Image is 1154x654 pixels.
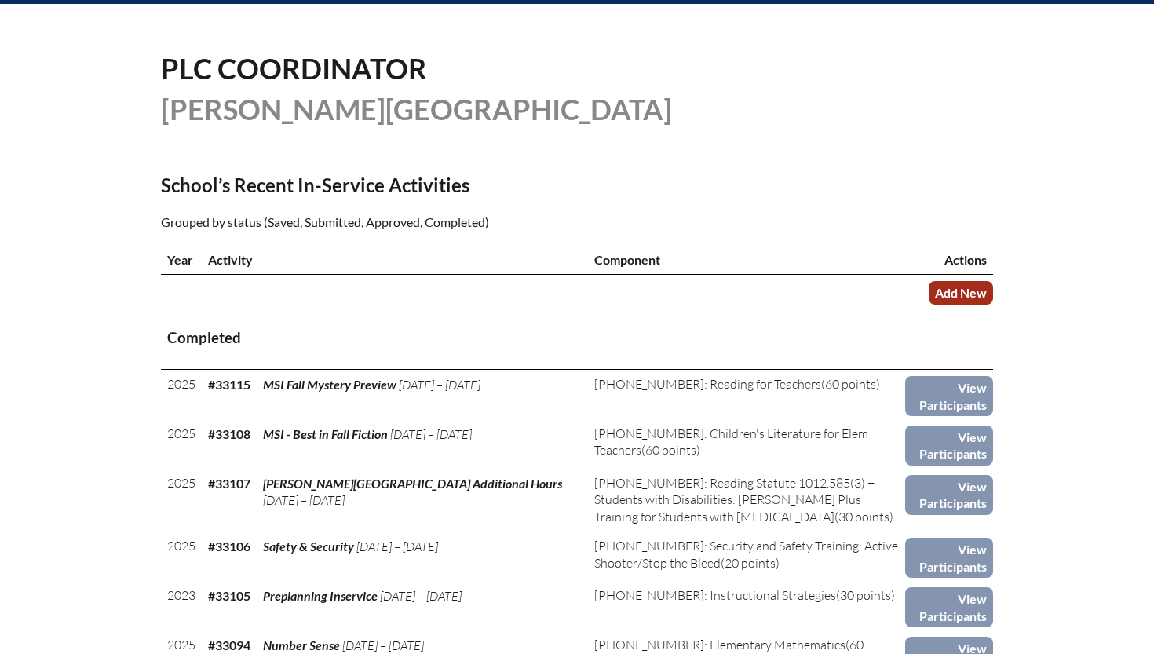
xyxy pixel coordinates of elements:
span: [DATE] – [DATE] [380,588,462,604]
b: #33108 [208,426,250,441]
td: 2025 [161,419,202,469]
span: Preplanning Inservice [263,588,378,603]
a: View Participants [905,475,993,515]
b: #33106 [208,539,250,554]
b: #33115 [208,377,250,392]
span: [PHONE_NUMBER]: Reading for Teachers [594,376,821,392]
td: (60 points) [588,419,905,469]
th: Component [588,245,905,275]
a: View Participants [905,587,993,627]
span: Safety & Security [263,539,354,554]
b: #33094 [208,638,250,652]
span: [PHONE_NUMBER]: Reading Statute 1012.585(3) + Students with Disabilities: [PERSON_NAME] Plus Trai... [594,475,875,524]
span: [DATE] – [DATE] [356,539,438,554]
td: (30 points) [588,469,905,532]
td: 2025 [161,532,202,581]
p: Grouped by status (Saved, Submitted, Approved, Completed) [161,212,714,232]
td: (60 points) [588,370,905,419]
th: Actions [905,245,993,275]
td: (30 points) [588,581,905,630]
span: [PHONE_NUMBER]: Instructional Strategies [594,587,836,603]
span: [PERSON_NAME][GEOGRAPHIC_DATA] Additional Hours [263,476,562,491]
span: [DATE] – [DATE] [263,492,345,508]
span: MSI - Best in Fall Fiction [263,426,388,441]
span: [DATE] – [DATE] [399,377,480,393]
th: Year [161,245,202,275]
td: 2025 [161,370,202,419]
span: [PHONE_NUMBER]: Children's Literature for Elem Teachers [594,426,868,458]
a: Add New [929,281,993,304]
th: Activity [202,245,588,275]
span: [PERSON_NAME][GEOGRAPHIC_DATA] [161,92,672,126]
span: MSI Fall Mystery Preview [263,377,396,392]
a: View Participants [905,376,993,416]
b: #33105 [208,588,250,603]
h2: School’s Recent In-Service Activities [161,174,714,196]
a: View Participants [905,538,993,578]
span: [PHONE_NUMBER]: Security and Safety Training: Active Shooter/Stop the Bleed [594,538,898,570]
span: [PHONE_NUMBER]: Elementary Mathematics [594,637,845,652]
h3: Completed [167,328,987,348]
b: #33107 [208,476,250,491]
span: [DATE] – [DATE] [342,638,424,653]
td: (20 points) [588,532,905,581]
td: 2025 [161,469,202,532]
span: Number Sense [263,638,340,652]
td: 2023 [161,581,202,630]
a: View Participants [905,426,993,466]
span: [DATE] – [DATE] [390,426,472,442]
span: PLC Coordinator [161,51,427,86]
